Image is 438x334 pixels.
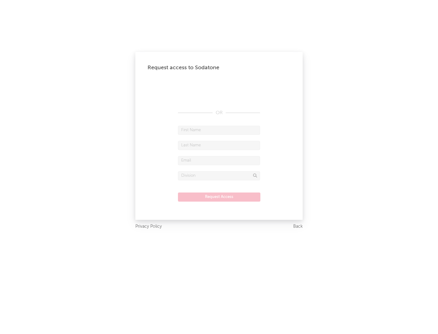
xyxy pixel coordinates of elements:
input: First Name [178,126,260,135]
a: Privacy Policy [135,223,162,230]
input: Email [178,156,260,165]
input: Division [178,171,260,180]
input: Last Name [178,141,260,150]
button: Request Access [178,193,260,202]
a: Back [293,223,303,230]
div: Request access to Sodatone [148,64,290,71]
div: OR [178,109,260,117]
